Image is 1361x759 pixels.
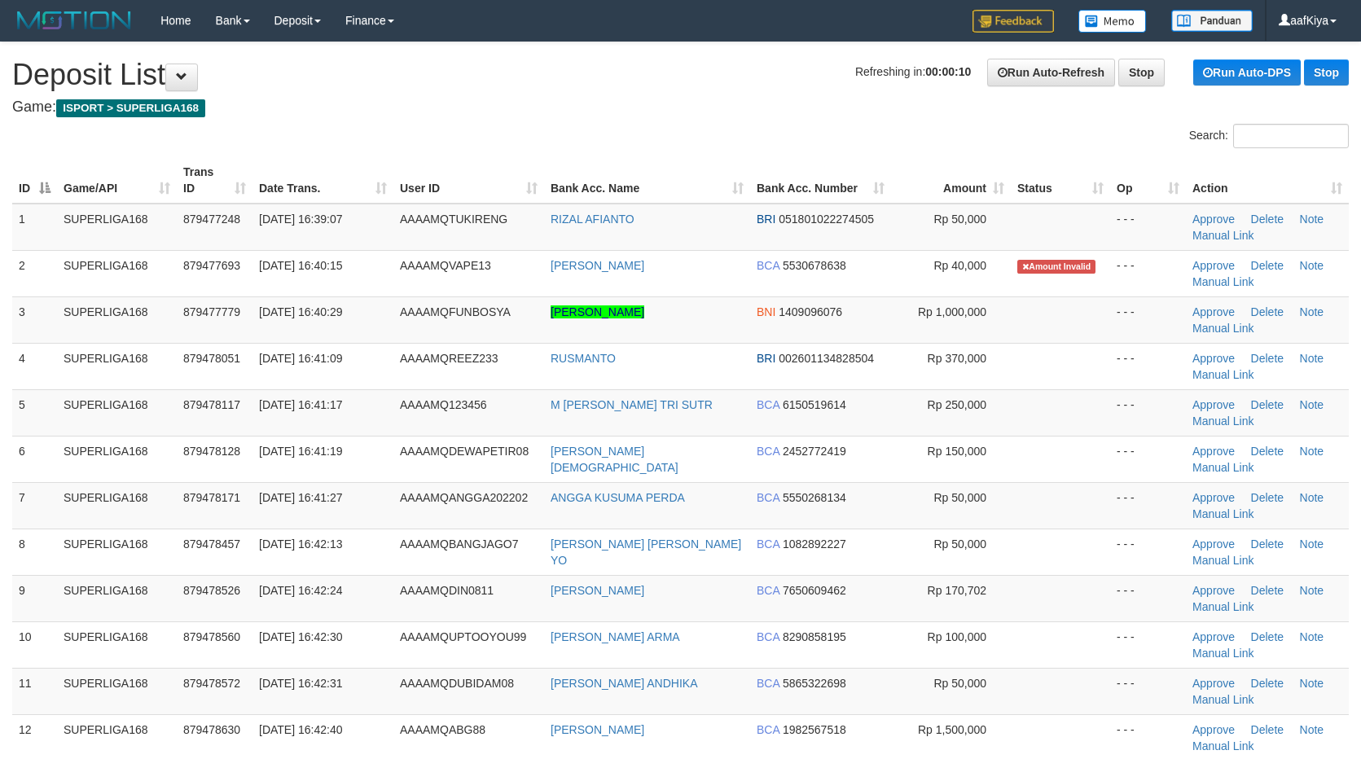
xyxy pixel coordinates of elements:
[400,259,491,272] span: AAAAMQVAPE13
[783,537,846,551] span: Copy 1082892227 to clipboard
[757,352,775,365] span: BRI
[1251,352,1284,365] a: Delete
[259,491,342,504] span: [DATE] 16:41:27
[12,204,57,251] td: 1
[12,250,57,296] td: 2
[183,537,240,551] span: 879478457
[400,305,511,318] span: AAAAMQFUNBOSYA
[1251,305,1284,318] a: Delete
[57,529,177,575] td: SUPERLIGA168
[1300,491,1324,504] a: Note
[757,259,779,272] span: BCA
[1251,677,1284,690] a: Delete
[925,65,971,78] strong: 00:00:10
[1171,10,1253,32] img: panduan.png
[783,259,846,272] span: Copy 5530678638 to clipboard
[1192,584,1235,597] a: Approve
[551,259,644,272] a: [PERSON_NAME]
[57,482,177,529] td: SUPERLIGA168
[57,436,177,482] td: SUPERLIGA168
[12,157,57,204] th: ID: activate to sort column descending
[1192,630,1235,643] a: Approve
[259,723,342,736] span: [DATE] 16:42:40
[1118,59,1165,86] a: Stop
[1192,275,1254,288] a: Manual Link
[757,213,775,226] span: BRI
[933,491,986,504] span: Rp 50,000
[757,584,779,597] span: BCA
[551,398,713,411] a: M [PERSON_NAME] TRI SUTR
[551,677,698,690] a: [PERSON_NAME] ANDHIKA
[12,668,57,714] td: 11
[400,491,528,504] span: AAAAMQANGGA202202
[1192,554,1254,567] a: Manual Link
[12,343,57,389] td: 4
[400,213,507,226] span: AAAAMQTUKIRENG
[1192,693,1254,706] a: Manual Link
[551,584,644,597] a: [PERSON_NAME]
[12,389,57,436] td: 5
[933,677,986,690] span: Rp 50,000
[551,630,680,643] a: [PERSON_NAME] ARMA
[551,537,741,567] a: [PERSON_NAME] [PERSON_NAME] YO
[783,584,846,597] span: Copy 7650609462 to clipboard
[183,630,240,643] span: 879478560
[1300,677,1324,690] a: Note
[1110,343,1186,389] td: - - -
[1192,647,1254,660] a: Manual Link
[551,445,678,474] a: [PERSON_NAME][DEMOGRAPHIC_DATA]
[933,213,986,226] span: Rp 50,000
[757,723,779,736] span: BCA
[1251,259,1284,272] a: Delete
[1300,305,1324,318] a: Note
[1300,352,1324,365] a: Note
[1192,213,1235,226] a: Approve
[551,491,685,504] a: ANGGA KUSUMA PERDA
[400,584,494,597] span: AAAAMQDIN0811
[1017,260,1095,274] span: Amount is not matched
[12,575,57,621] td: 9
[12,436,57,482] td: 6
[259,677,342,690] span: [DATE] 16:42:31
[400,445,529,458] span: AAAAMQDEWAPETIR08
[918,723,986,736] span: Rp 1,500,000
[783,491,846,504] span: Copy 5550268134 to clipboard
[928,352,986,365] span: Rp 370,000
[933,537,986,551] span: Rp 50,000
[1110,204,1186,251] td: - - -
[544,157,750,204] th: Bank Acc. Name: activate to sort column ascending
[57,389,177,436] td: SUPERLIGA168
[783,677,846,690] span: Copy 5865322698 to clipboard
[1233,124,1349,148] input: Search:
[12,59,1349,91] h1: Deposit List
[1186,157,1349,204] th: Action: activate to sort column ascending
[1251,584,1284,597] a: Delete
[400,723,485,736] span: AAAAMQABG88
[177,157,252,204] th: Trans ID: activate to sort column ascending
[57,296,177,343] td: SUPERLIGA168
[783,445,846,458] span: Copy 2452772419 to clipboard
[1110,482,1186,529] td: - - -
[855,65,971,78] span: Refreshing in:
[928,445,986,458] span: Rp 150,000
[551,352,616,365] a: RUSMANTO
[757,398,779,411] span: BCA
[259,352,342,365] span: [DATE] 16:41:09
[1192,507,1254,520] a: Manual Link
[928,630,986,643] span: Rp 100,000
[183,305,240,318] span: 879477779
[1251,491,1284,504] a: Delete
[252,157,393,204] th: Date Trans.: activate to sort column ascending
[1192,415,1254,428] a: Manual Link
[1192,305,1235,318] a: Approve
[1192,600,1254,613] a: Manual Link
[779,305,842,318] span: Copy 1409096076 to clipboard
[1192,352,1235,365] a: Approve
[1251,398,1284,411] a: Delete
[1300,398,1324,411] a: Note
[551,213,634,226] a: RIZAL AFIANTO
[183,491,240,504] span: 879478171
[12,296,57,343] td: 3
[1110,436,1186,482] td: - - -
[1192,491,1235,504] a: Approve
